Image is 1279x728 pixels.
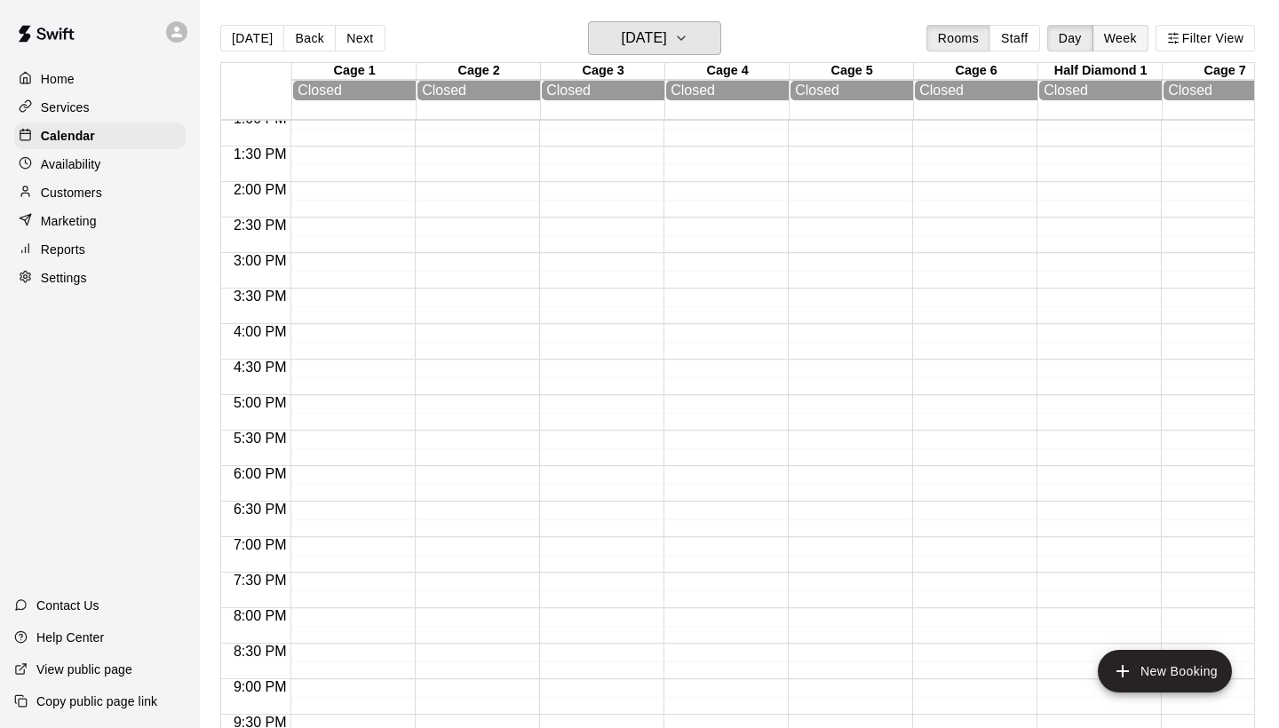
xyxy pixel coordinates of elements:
p: Calendar [41,127,95,145]
button: Filter View [1156,25,1255,51]
span: 5:00 PM [229,395,291,410]
div: Closed [546,83,660,99]
p: View public page [36,661,132,678]
div: Closed [919,83,1033,99]
a: Reports [14,236,186,263]
span: 1:30 PM [229,146,291,162]
span: 2:00 PM [229,182,291,197]
span: 6:00 PM [229,466,291,481]
button: Day [1047,25,1093,51]
span: 4:00 PM [229,324,291,339]
div: Cage 4 [665,63,790,80]
button: Next [335,25,385,51]
p: Customers [41,184,102,202]
button: Week [1092,25,1148,51]
a: Availability [14,151,186,178]
div: Closed [795,83,909,99]
div: Closed [298,83,411,99]
span: 8:30 PM [229,644,291,659]
div: Closed [1044,83,1157,99]
span: 3:30 PM [229,289,291,304]
a: Home [14,66,186,92]
span: 6:30 PM [229,502,291,517]
button: Rooms [926,25,990,51]
span: 7:00 PM [229,537,291,552]
span: 2:30 PM [229,218,291,233]
p: Availability [41,155,101,173]
a: Settings [14,265,186,291]
div: Closed [422,83,536,99]
button: Staff [989,25,1040,51]
p: Copy public page link [36,692,157,710]
div: Cage 5 [790,63,914,80]
div: Cage 3 [541,63,665,80]
p: Settings [41,269,87,287]
button: Back [283,25,336,51]
div: Cage 1 [292,63,417,80]
span: 3:00 PM [229,253,291,268]
p: Marketing [41,212,97,230]
button: add [1098,650,1232,692]
p: Contact Us [36,597,99,614]
p: Help Center [36,629,104,646]
p: Reports [41,241,85,258]
a: Calendar [14,123,186,149]
a: Services [14,94,186,121]
div: Cage 2 [417,63,541,80]
button: [DATE] [588,21,721,55]
button: [DATE] [220,25,284,51]
div: Cage 6 [914,63,1038,80]
p: Home [41,70,75,88]
span: 7:30 PM [229,573,291,588]
p: Services [41,99,90,116]
div: Half Diamond 1 [1038,63,1163,80]
h6: [DATE] [622,26,667,51]
span: 4:30 PM [229,360,291,375]
a: Marketing [14,208,186,234]
span: 5:30 PM [229,431,291,446]
div: Closed [671,83,784,99]
a: Customers [14,179,186,206]
span: 9:00 PM [229,679,291,694]
span: 8:00 PM [229,608,291,623]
